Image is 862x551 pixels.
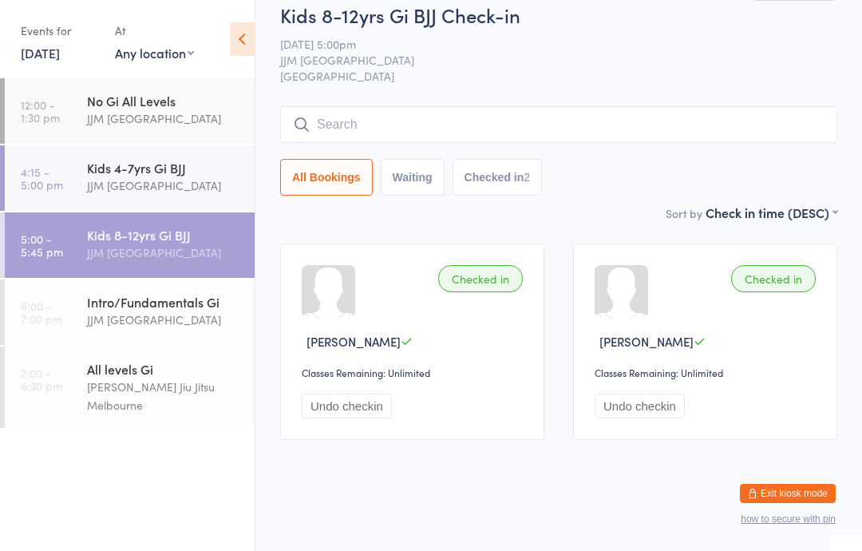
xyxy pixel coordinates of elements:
div: Kids 4-7yrs Gi BJJ [87,159,241,176]
div: JJM [GEOGRAPHIC_DATA] [87,109,241,128]
div: At [115,18,194,44]
a: 5:00 -5:45 pmKids 8-12yrs Gi BJJJJM [GEOGRAPHIC_DATA] [5,212,255,278]
button: how to secure with pin [741,513,836,525]
div: Checked in [438,265,523,292]
time: 7:00 - 8:30 pm [21,367,62,392]
time: 6:00 - 7:00 pm [21,299,62,325]
div: All levels Gi [87,360,241,378]
div: Intro/Fundamentals Gi [87,293,241,311]
div: 2 [524,171,530,184]
a: 6:00 -7:00 pmIntro/Fundamentals GiJJM [GEOGRAPHIC_DATA] [5,279,255,345]
div: Any location [115,44,194,61]
button: Waiting [381,159,445,196]
div: No Gi All Levels [87,92,241,109]
div: Checked in [731,265,816,292]
span: [DATE] 5:00pm [280,36,813,52]
button: Exit kiosk mode [740,484,836,503]
div: Classes Remaining: Unlimited [302,366,528,379]
button: Undo checkin [302,394,392,418]
a: 4:15 -5:00 pmKids 4-7yrs Gi BJJJJM [GEOGRAPHIC_DATA] [5,145,255,211]
span: [PERSON_NAME] [306,333,401,350]
button: Checked in2 [453,159,543,196]
button: All Bookings [280,159,373,196]
span: JJM [GEOGRAPHIC_DATA] [280,52,813,68]
div: Kids 8-12yrs Gi BJJ [87,226,241,244]
time: 5:00 - 5:45 pm [21,232,63,258]
a: [DATE] [21,44,60,61]
div: Events for [21,18,99,44]
h2: Kids 8-12yrs Gi BJJ Check-in [280,2,837,28]
div: JJM [GEOGRAPHIC_DATA] [87,176,241,195]
a: 12:00 -1:30 pmNo Gi All LevelsJJM [GEOGRAPHIC_DATA] [5,78,255,144]
a: 7:00 -8:30 pmAll levels Gi[PERSON_NAME] Jiu Jitsu Melbourne [5,347,255,428]
span: [PERSON_NAME] [599,333,694,350]
div: Check in time (DESC) [706,204,837,221]
input: Search [280,106,837,143]
div: JJM [GEOGRAPHIC_DATA] [87,311,241,329]
div: [PERSON_NAME] Jiu Jitsu Melbourne [87,378,241,414]
time: 4:15 - 5:00 pm [21,165,63,191]
div: Classes Remaining: Unlimited [595,366,820,379]
time: 12:00 - 1:30 pm [21,98,60,124]
label: Sort by [666,205,702,221]
button: Undo checkin [595,394,685,418]
span: [GEOGRAPHIC_DATA] [280,68,837,84]
div: JJM [GEOGRAPHIC_DATA] [87,244,241,262]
